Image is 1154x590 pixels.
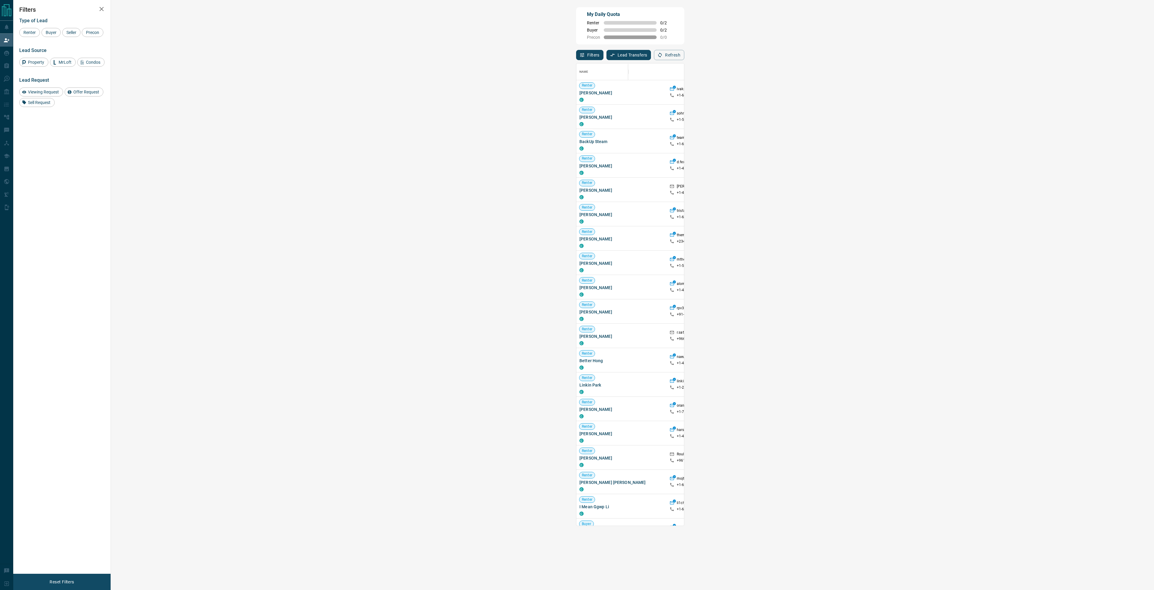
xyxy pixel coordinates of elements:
button: Filters [576,50,603,60]
span: Better Hong [579,358,664,364]
span: Renter [579,448,595,454]
p: beckybrixx@x [677,525,700,531]
div: Property [19,58,48,67]
div: Precon [82,28,103,37]
div: Offer Request [65,87,103,96]
div: condos.ca [579,390,584,394]
button: Refresh [654,50,684,60]
span: [PERSON_NAME] [579,260,664,266]
span: Lead Source [19,47,47,53]
p: oranyedanixx@x [677,403,704,409]
span: [PERSON_NAME] [579,333,664,339]
span: Renter [579,327,595,332]
div: Name [579,63,588,80]
span: Buyer [587,28,600,32]
span: 0 / 0 [660,35,673,40]
div: condos.ca [579,512,584,516]
span: [PERSON_NAME] [579,187,664,193]
p: ivakpoxx@x [677,87,697,93]
p: +1- 70625951xx [677,409,703,414]
p: mthompsxx@x [677,257,702,263]
div: condos.ca [579,439,584,443]
p: d.fexx@x [677,160,692,166]
span: Linkin Park [579,382,664,388]
p: +91- 95669930xx [677,312,705,317]
p: Roulanassxx@x [677,452,703,458]
span: Renter [579,254,595,259]
div: condos.ca [579,463,584,467]
div: Renter [19,28,40,37]
span: Renter [21,30,38,35]
div: condos.ca [579,317,584,321]
span: Renter [579,497,595,502]
span: Renter [579,107,595,112]
div: condos.ca [579,171,584,175]
span: Renter [579,132,595,137]
span: Renter [579,375,595,381]
p: +1- 43741999xx [677,434,703,439]
p: +1- 43728615xx [677,361,703,366]
div: condos.ca [579,122,584,126]
div: Buyer [41,28,61,37]
span: Property [26,60,46,65]
span: Renter [579,400,595,405]
span: [PERSON_NAME] [579,90,664,96]
p: +1- 20488831xx [677,385,703,390]
p: +1- 64197260xx [677,142,703,147]
span: [PERSON_NAME] [579,236,664,242]
span: Renter [579,205,595,210]
span: [PERSON_NAME] [579,212,664,218]
p: rpv31dec19xx@x [677,306,705,312]
span: Offer Request [71,90,101,94]
p: +1- 51922202xx [677,263,703,268]
p: mojtabagharibnasexx@x [677,476,719,482]
p: +1- 64738882xx [677,482,703,488]
p: [PERSON_NAME].he.16xx@x [677,184,724,190]
p: +1- 54838864xx [677,117,703,122]
p: r.sattxx@x [677,330,694,336]
span: [PERSON_NAME] [579,406,664,412]
span: [PERSON_NAME] [579,163,664,169]
span: Renter [579,278,595,283]
p: +1- 64767981xx [677,215,703,220]
div: condos.ca [579,244,584,248]
p: harshitsavaxx@x [677,427,705,434]
div: condos.ca [579,219,584,224]
span: Renter [579,83,595,88]
span: Renter [579,229,595,234]
span: MrLoft [56,60,74,65]
button: Lead Transfers [606,50,651,60]
span: Precon [84,30,101,35]
span: 0 / 2 [660,28,673,32]
span: Type of Lead [19,18,47,23]
p: +1- 41683658xx [677,166,703,171]
p: +966- 5515700xx [677,336,705,341]
span: Renter [579,180,595,185]
span: Viewing Request [26,90,61,94]
div: condos.ca [579,98,584,102]
span: Renter [579,156,595,161]
p: linkin.park112xx@x [677,379,709,385]
div: Seller [62,28,81,37]
span: [PERSON_NAME] [579,431,664,437]
p: themalikyusxx@x [677,233,706,239]
span: Renter [579,351,595,356]
span: Renter [579,473,595,478]
p: +1- 41671664xx [677,190,703,195]
span: BackUp Steam [579,139,664,145]
div: Name [576,63,667,80]
p: +1- 64763261xx [677,93,703,98]
button: Reset Filters [46,577,78,587]
div: Sell Request [19,98,55,107]
div: Condos [77,58,105,67]
p: naeun71xx@x [677,354,700,361]
div: condos.ca [579,292,584,297]
div: condos.ca [579,268,584,272]
p: +961- 37510xx [677,458,701,463]
h2: Filters [19,6,105,13]
span: Renter [587,20,600,25]
p: +1- 64723130xx [677,507,703,512]
div: Viewing Request [19,87,63,96]
p: teamf06xx@x [677,135,700,142]
div: condos.ca [579,146,584,151]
